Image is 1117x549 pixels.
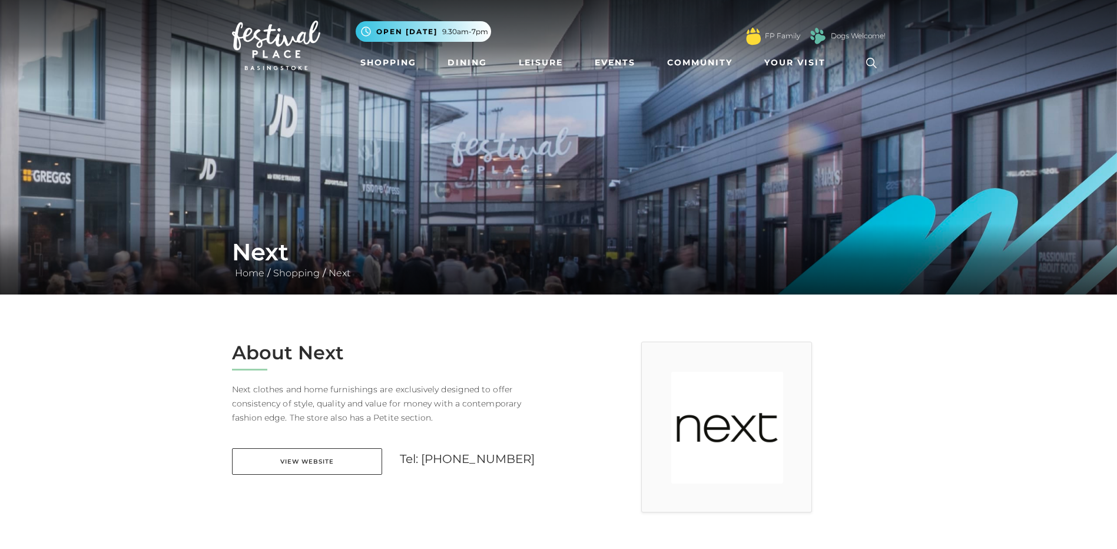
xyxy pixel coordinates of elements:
img: Festival Place Logo [232,21,320,70]
h1: Next [232,238,886,266]
a: Dogs Welcome! [831,31,886,41]
a: Tel: [PHONE_NUMBER] [400,452,535,466]
a: Leisure [514,52,568,74]
a: Home [232,267,267,279]
span: Your Visit [764,57,826,69]
span: 9.30am-7pm [442,27,488,37]
span: Open [DATE] [376,27,437,37]
a: Community [662,52,737,74]
a: Your Visit [760,52,836,74]
a: Dining [443,52,492,74]
a: Next [326,267,353,279]
a: FP Family [765,31,800,41]
button: Open [DATE] 9.30am-7pm [356,21,491,42]
a: Shopping [270,267,323,279]
h2: About Next [232,342,550,364]
a: Shopping [356,52,421,74]
a: View Website [232,448,382,475]
div: / / [223,238,894,280]
p: Next clothes and home furnishings are exclusively designed to offer consistency of style, quality... [232,382,550,425]
a: Events [590,52,640,74]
